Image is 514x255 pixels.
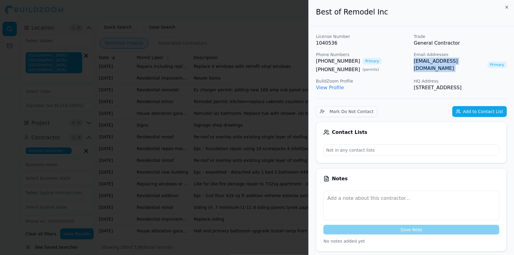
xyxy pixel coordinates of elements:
[488,61,507,68] span: Primary
[414,33,507,39] p: Trade
[414,84,507,91] p: [STREET_ADDRESS]
[316,85,344,90] a: View Profile
[452,106,507,117] button: Add to Contact List
[363,67,379,72] span: ( permits )
[414,78,507,84] p: HQ Address
[316,106,377,117] button: Mark Do Not Contact
[316,78,409,84] p: BuildZoom Profile
[363,58,382,65] span: Primary
[316,33,409,39] p: License Number
[414,52,507,58] p: Email Addresses
[316,7,507,17] h2: Best of Remodel Inc
[316,66,360,73] a: [PHONE_NUMBER]
[316,58,360,65] a: [PHONE_NUMBER]
[324,145,499,156] p: Not in any contact lists
[323,176,499,182] div: Notes
[414,58,485,72] a: [EMAIL_ADDRESS][DOMAIN_NAME]
[323,129,499,135] div: Contact Lists
[316,39,409,47] p: 1040536
[323,238,499,244] p: No notes added yet
[414,39,507,47] p: General Contractor
[316,52,409,58] p: Phone Numbers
